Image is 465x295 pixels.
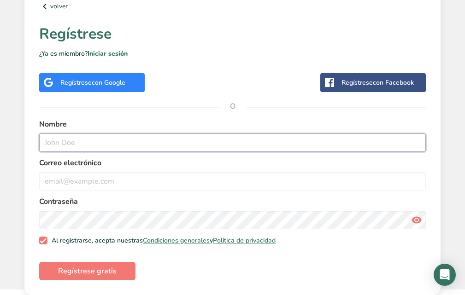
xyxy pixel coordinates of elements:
[143,236,210,245] a: Condiciones generales
[434,264,456,286] div: Open Intercom Messenger
[47,237,276,245] span: Al registrarse, acepta nuestras y
[373,78,414,87] span: con Facebook
[39,262,135,280] button: Regístrese gratis
[39,157,426,168] label: Correo electrónico
[92,78,125,87] span: con Google
[213,236,276,245] a: Política de privacidad
[219,93,247,120] span: O
[39,49,426,58] p: ¿Ya es miembro?
[39,1,426,12] a: volver
[60,78,125,87] div: Regístrese
[58,266,117,277] span: Regístrese gratis
[39,119,426,130] label: Nombre
[39,23,426,45] h1: Regístrese
[39,172,426,191] input: email@example.com
[341,78,414,87] div: Regístrese
[39,196,426,207] label: Contraseña
[39,133,426,152] input: John Doe
[88,49,128,58] a: Iniciar sesión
